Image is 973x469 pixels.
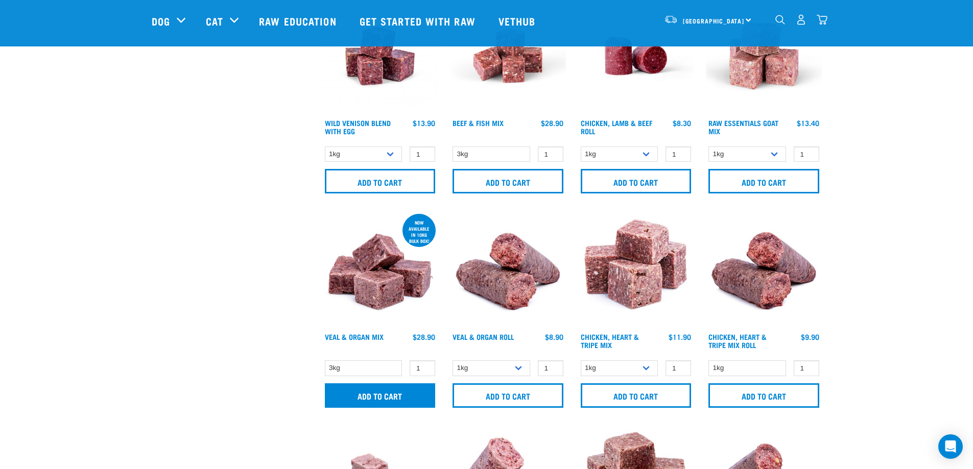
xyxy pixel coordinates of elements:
input: 1 [794,360,819,376]
a: Wild Venison Blend with Egg [325,121,391,133]
input: 1 [794,146,819,162]
input: 1 [666,146,691,162]
a: Get started with Raw [349,1,488,41]
img: van-moving.png [664,15,678,24]
div: now available in 10kg bulk box! [402,215,436,249]
input: Add to cart [708,169,819,193]
div: $9.90 [801,333,819,341]
a: Vethub [488,1,549,41]
img: 1158 Veal Organ Mix 01 [322,212,438,328]
div: Open Intercom Messenger [938,434,963,459]
div: $11.90 [669,333,691,341]
img: 1062 Chicken Heart Tripe Mix 01 [578,212,694,328]
input: Add to cart [581,383,692,408]
div: $28.90 [413,333,435,341]
span: [GEOGRAPHIC_DATA] [683,19,745,22]
a: Chicken, Lamb & Beef Roll [581,121,652,133]
input: Add to cart [325,383,436,408]
div: $8.90 [545,333,563,341]
a: Veal & Organ Roll [453,335,514,338]
img: Chicken Heart Tripe Roll 01 [706,212,822,328]
div: $28.90 [541,119,563,127]
div: $13.90 [413,119,435,127]
a: Cat [206,13,223,29]
input: Add to cart [325,169,436,193]
img: home-icon-1@2x.png [775,15,785,24]
input: Add to cart [453,383,563,408]
img: user.png [796,14,806,25]
input: 1 [538,360,563,376]
div: $8.30 [673,119,691,127]
img: Veal Organ Mix Roll 01 [450,212,566,328]
input: Add to cart [453,169,563,193]
a: Dog [152,13,170,29]
input: 1 [538,146,563,162]
img: home-icon@2x.png [817,14,827,25]
a: Beef & Fish Mix [453,121,504,125]
a: Veal & Organ Mix [325,335,384,338]
input: Add to cart [708,383,819,408]
a: Chicken, Heart & Tripe Mix [581,335,639,347]
input: 1 [410,360,435,376]
a: Chicken, Heart & Tripe Mix Roll [708,335,767,347]
a: Raw Essentials Goat Mix [708,121,778,133]
input: 1 [666,360,691,376]
input: 1 [410,146,435,162]
div: $13.40 [797,119,819,127]
input: Add to cart [581,169,692,193]
a: Raw Education [249,1,349,41]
